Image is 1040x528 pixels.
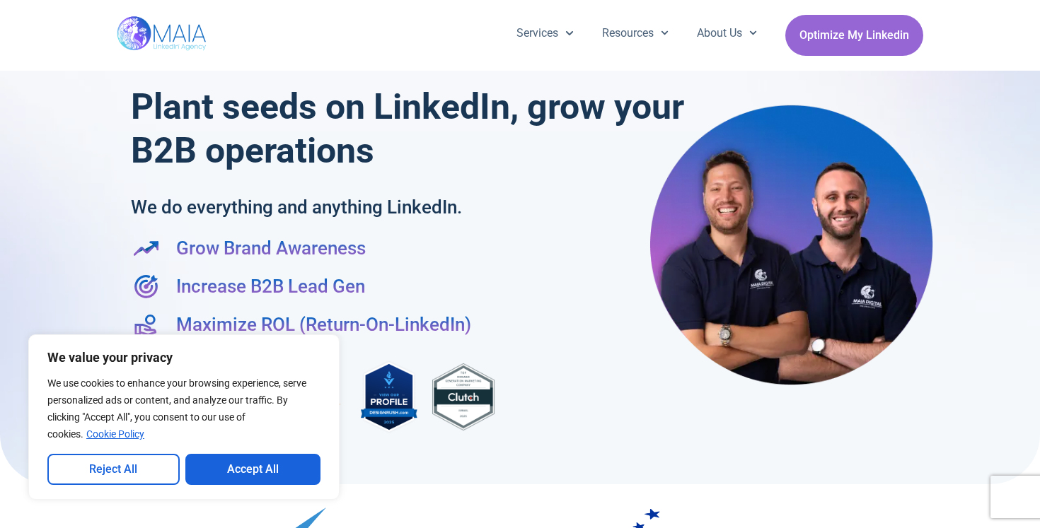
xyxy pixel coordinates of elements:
span: Increase B2B Lead Gen [173,273,365,300]
button: Accept All [185,454,321,485]
span: Optimize My Linkedin [799,22,909,49]
p: We value your privacy [47,349,320,366]
a: Cookie Policy [86,428,145,440]
img: MAIA Digital's rating on DesignRush, the industry-leading B2B Marketplace connecting brands with ... [361,359,417,435]
span: Grow Brand Awareness [173,235,366,262]
h1: Plant seeds on LinkedIn, grow your B2B operations [131,85,691,172]
a: About Us [683,15,771,52]
img: Maia Digital- Shay & Eli [650,104,933,385]
a: Services [502,15,587,52]
p: We use cookies to enhance your browsing experience, serve personalized ads or content, and analyz... [47,375,320,442]
button: Reject All [47,454,180,485]
a: Resources [588,15,683,52]
a: Optimize My Linkedin [785,15,923,56]
div: We value your privacy [28,334,340,500]
nav: Menu [502,15,771,52]
span: Maximize ROL (Return-On-LinkedIn) [173,311,471,338]
h2: We do everything and anything LinkedIn. [131,194,599,221]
